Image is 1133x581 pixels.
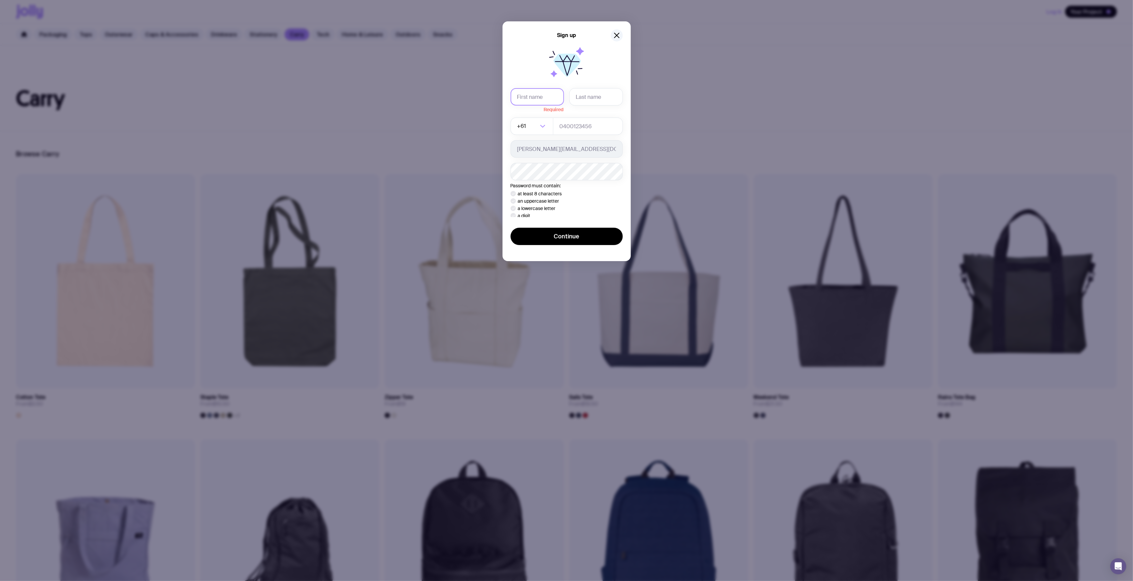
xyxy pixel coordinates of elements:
[518,206,556,211] p: a lowercase letter
[511,88,564,106] input: First name
[553,118,623,135] input: 0400123456
[518,213,531,218] p: a digit
[511,183,623,188] p: Password must contain:
[511,228,623,245] button: Continue
[528,118,538,135] input: Search for option
[517,118,528,135] span: +61
[557,32,576,39] h5: Sign up
[511,140,623,158] input: you@email.com
[569,88,623,106] input: Last name
[518,198,559,204] p: an uppercase letter
[518,191,562,196] p: at least 8 characters
[554,232,579,240] span: Continue
[511,118,553,135] div: Search for option
[511,106,564,112] span: Required
[1110,558,1126,574] div: Open Intercom Messenger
